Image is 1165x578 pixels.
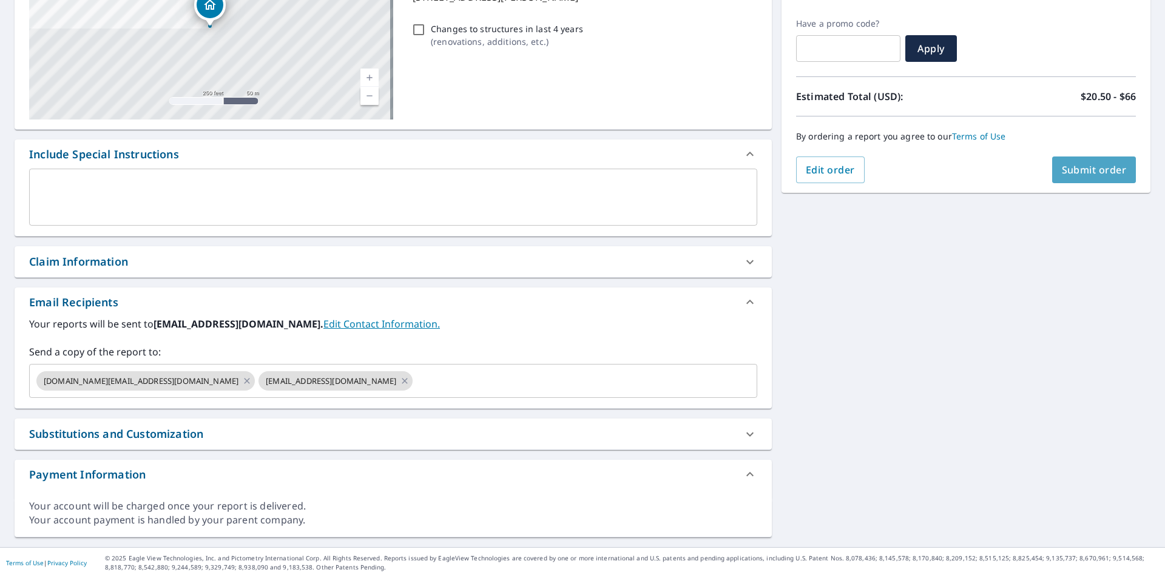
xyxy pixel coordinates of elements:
[6,559,87,566] p: |
[29,294,118,311] div: Email Recipients
[29,513,757,527] div: Your account payment is handled by your parent company.
[431,22,583,35] p: Changes to structures in last 4 years
[36,375,246,387] span: [DOMAIN_NAME][EMAIL_ADDRESS][DOMAIN_NAME]
[905,35,957,62] button: Apply
[47,559,87,567] a: Privacy Policy
[15,418,772,449] div: Substitutions and Customization
[1052,156,1136,183] button: Submit order
[29,317,757,331] label: Your reports will be sent to
[360,69,379,87] a: Current Level 17, Zoom In
[360,87,379,105] a: Current Level 17, Zoom Out
[15,287,772,317] div: Email Recipients
[258,375,404,387] span: [EMAIL_ADDRESS][DOMAIN_NAME]
[36,371,255,391] div: [DOMAIN_NAME][EMAIL_ADDRESS][DOMAIN_NAME]
[323,317,440,331] a: EditContactInfo
[796,89,966,104] p: Estimated Total (USD):
[806,163,855,176] span: Edit order
[29,426,203,442] div: Substitutions and Customization
[796,156,865,183] button: Edit order
[1081,89,1136,104] p: $20.50 - $66
[15,246,772,277] div: Claim Information
[29,466,146,483] div: Payment Information
[952,130,1006,142] a: Terms of Use
[15,139,772,169] div: Include Special Instructions
[105,554,1159,572] p: © 2025 Eagle View Technologies, Inc. and Pictometry International Corp. All Rights Reserved. Repo...
[29,344,757,359] label: Send a copy of the report to:
[1062,163,1127,176] span: Submit order
[796,18,900,29] label: Have a promo code?
[29,254,128,270] div: Claim Information
[6,559,44,567] a: Terms of Use
[258,371,413,391] div: [EMAIL_ADDRESS][DOMAIN_NAME]
[29,146,179,163] div: Include Special Instructions
[915,42,947,55] span: Apply
[431,35,583,48] p: ( renovations, additions, etc. )
[15,460,772,489] div: Payment Information
[796,131,1136,142] p: By ordering a report you agree to our
[29,499,757,513] div: Your account will be charged once your report is delivered.
[154,317,323,331] b: [EMAIL_ADDRESS][DOMAIN_NAME].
